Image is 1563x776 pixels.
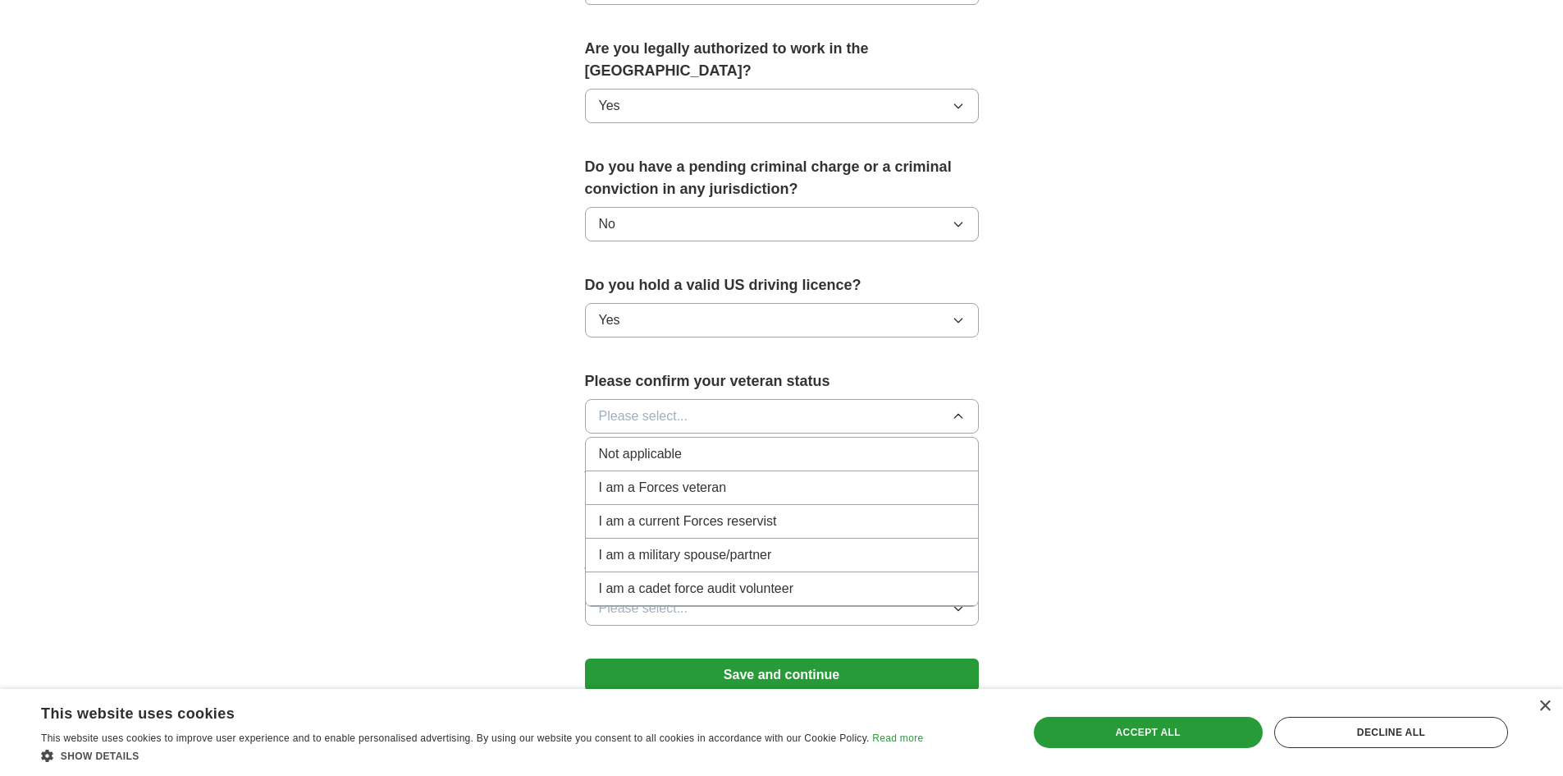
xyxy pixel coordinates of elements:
span: Please select... [599,406,688,426]
span: I am a military spouse/partner [599,545,772,565]
div: Show details [41,747,923,764]
a: Read more, opens a new window [872,732,923,744]
span: I am a cadet force audit volunteer [599,579,793,599]
span: No [599,214,615,234]
span: Yes [599,310,620,330]
label: Please confirm your veteran status [585,370,979,393]
label: Do you have a pending criminal charge or a criminal conviction in any jurisdiction? [585,156,979,200]
span: I am a Forces veteran [599,478,727,498]
button: Yes [585,303,979,337]
div: Decline all [1274,717,1508,748]
button: Please select... [585,399,979,434]
label: Do you hold a valid US driving licence? [585,274,979,296]
div: This website uses cookies [41,699,882,723]
button: No [585,207,979,241]
span: Please select... [599,599,688,618]
div: Accept all [1034,717,1263,748]
button: Save and continue [585,659,979,691]
button: Please select... [585,591,979,626]
label: Are you legally authorized to work in the [GEOGRAPHIC_DATA]? [585,38,979,82]
span: This website uses cookies to improve user experience and to enable personalised advertising. By u... [41,732,870,744]
button: Yes [585,89,979,123]
div: Close [1538,700,1551,713]
span: I am a current Forces reservist [599,512,777,531]
span: Yes [599,96,620,116]
span: Show details [61,751,139,762]
span: Not applicable [599,444,682,464]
